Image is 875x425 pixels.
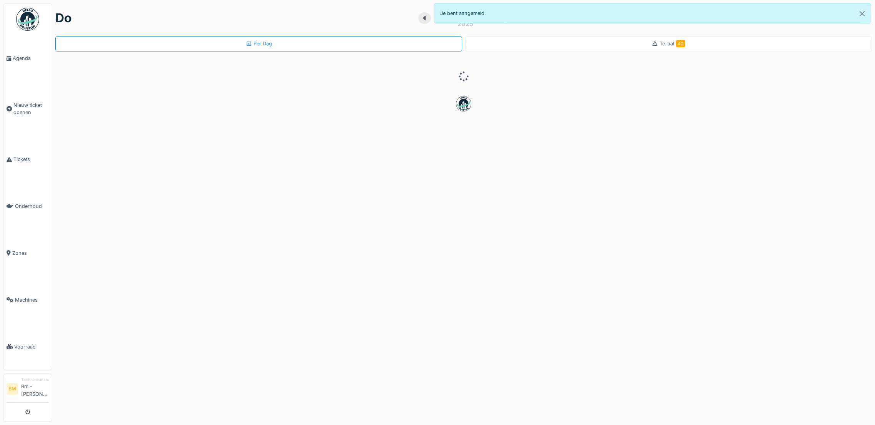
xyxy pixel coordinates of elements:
[434,3,871,23] div: Je bent aangemeld.
[7,377,49,403] a: BM TechnicusmanagerBm - [PERSON_NAME]
[14,343,49,350] span: Voorraad
[3,323,52,370] a: Voorraad
[7,383,18,395] li: BM
[16,8,39,31] img: Badge_color-CXgf-gQk.svg
[660,41,685,46] span: Te laat
[21,377,49,401] li: Bm - [PERSON_NAME]
[13,156,49,163] span: Tickets
[457,19,473,28] div: 2025
[3,230,52,277] a: Zones
[12,249,49,257] span: Zones
[853,3,871,24] button: Close
[456,96,471,111] img: badge-BVDL4wpA.svg
[15,296,49,304] span: Machines
[3,136,52,183] a: Tickets
[676,40,685,47] span: 40
[3,183,52,230] a: Onderhoud
[13,101,49,116] span: Nieuw ticket openen
[55,11,72,25] h1: do
[21,377,49,383] div: Technicusmanager
[3,276,52,323] a: Machines
[15,203,49,210] span: Onderhoud
[3,82,52,136] a: Nieuw ticket openen
[3,35,52,82] a: Agenda
[246,40,272,47] div: Per Dag
[13,55,49,62] span: Agenda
